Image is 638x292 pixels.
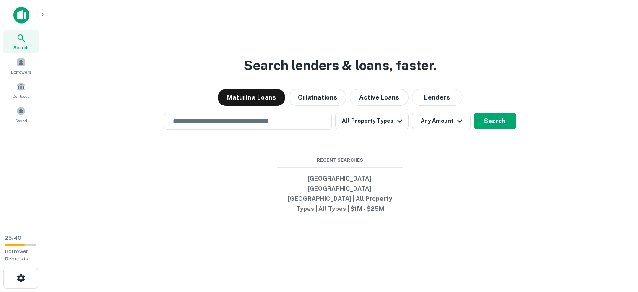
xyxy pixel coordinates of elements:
[5,248,29,262] span: Borrower Requests
[3,79,39,101] a: Contacts
[218,89,285,106] button: Maturing Loans
[11,68,31,75] span: Borrowers
[3,30,39,53] a: Search
[277,157,403,164] span: Recent Searches
[277,171,403,216] button: [GEOGRAPHIC_DATA], [GEOGRAPHIC_DATA], [GEOGRAPHIC_DATA] | All Property Types | All Types | $1M - ...
[244,55,437,76] h3: Search lenders & loans, faster.
[335,113,408,129] button: All Property Types
[5,235,21,241] span: 25 / 40
[596,225,638,265] iframe: Chat Widget
[412,113,471,129] button: Any Amount
[13,7,29,24] img: capitalize-icon.png
[13,93,29,100] span: Contacts
[350,89,409,106] button: Active Loans
[3,54,39,77] a: Borrowers
[13,44,29,51] span: Search
[289,89,346,106] button: Originations
[15,117,27,124] span: Saved
[474,113,516,129] button: Search
[412,89,462,106] button: Lenders
[3,103,39,126] a: Saved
